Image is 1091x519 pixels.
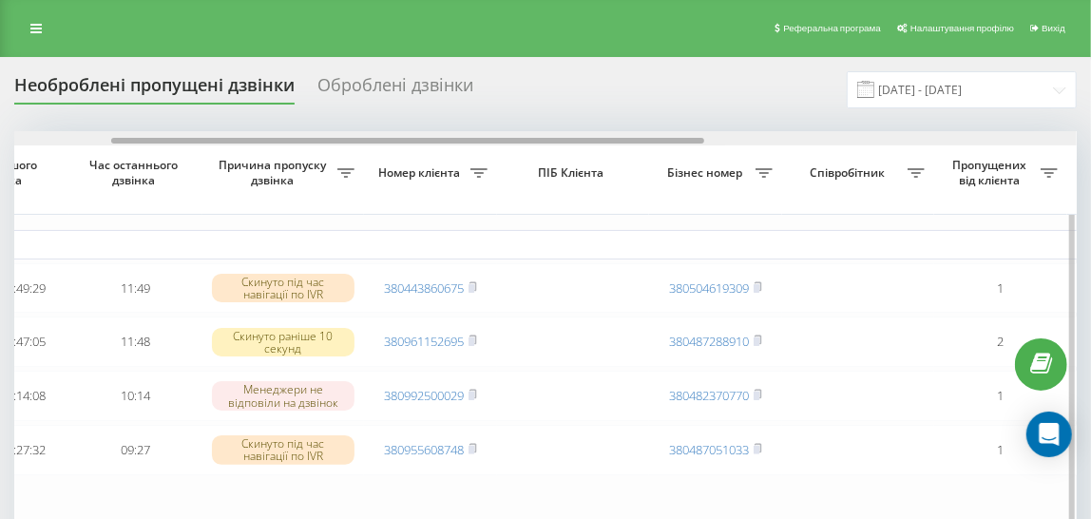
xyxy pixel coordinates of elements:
[669,441,749,458] a: 380487051033
[934,371,1067,421] td: 1
[69,317,202,367] td: 11:48
[669,333,749,350] a: 380487288910
[317,75,473,105] div: Оброблені дзвінки
[373,165,470,181] span: Номер клієнта
[384,279,464,297] a: 380443860675
[934,425,1067,475] td: 1
[69,371,202,421] td: 10:14
[85,158,187,187] span: Час останнього дзвінка
[1026,412,1072,457] div: Open Intercom Messenger
[792,165,908,181] span: Співробітник
[910,23,1014,33] span: Налаштування профілю
[212,381,354,410] div: Менеджери не відповіли на дзвінок
[69,425,202,475] td: 09:27
[384,333,464,350] a: 380961152695
[1042,23,1065,33] span: Вихід
[384,441,464,458] a: 380955608748
[69,263,202,314] td: 11:49
[659,165,756,181] span: Бізнес номер
[669,387,749,404] a: 380482370770
[212,158,337,187] span: Причина пропуску дзвінка
[212,328,354,356] div: Скинуто раніше 10 секунд
[212,435,354,464] div: Скинуто під час навігації по IVR
[934,317,1067,367] td: 2
[934,263,1067,314] td: 1
[384,387,464,404] a: 380992500029
[14,75,295,105] div: Необроблені пропущені дзвінки
[783,23,881,33] span: Реферальна програма
[513,165,633,181] span: ПІБ Клієнта
[669,279,749,297] a: 380504619309
[212,274,354,302] div: Скинуто під час навігації по IVR
[944,158,1041,187] span: Пропущених від клієнта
